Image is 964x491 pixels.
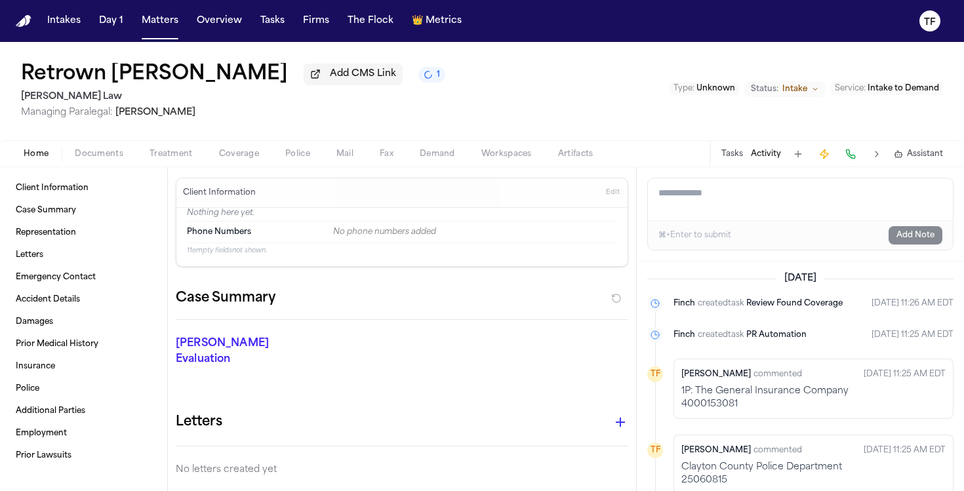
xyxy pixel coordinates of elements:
span: crown [412,14,423,28]
span: Add CMS Link [330,68,396,81]
span: Phone Numbers [187,227,251,237]
h1: Retrown [PERSON_NAME] [21,63,288,87]
h3: Client Information [180,187,258,198]
button: Edit [602,182,624,203]
button: The Flock [342,9,399,33]
a: Prior Lawsuits [10,445,157,466]
button: Edit Type: Unknown [670,82,739,95]
span: Police [285,149,310,159]
span: Finch [673,328,695,342]
span: commented [753,368,802,381]
span: Assistant [907,149,943,159]
span: Prior Lawsuits [16,450,71,461]
span: Employment [16,428,67,439]
time: September 30, 2025 at 10:26 AM [872,297,954,310]
button: 1 active task [418,67,445,83]
span: Intake [782,84,807,94]
a: Employment [10,423,157,444]
span: [PERSON_NAME] [681,444,751,457]
span: created task [698,328,744,342]
p: Nothing here yet. [187,208,617,221]
p: 11 empty fields not shown. [187,246,617,256]
a: Emergency Contact [10,267,157,288]
a: Representation [10,222,157,243]
span: Demand [420,149,455,159]
button: Tasks [255,9,290,33]
img: Finch Logo [16,15,31,28]
span: Letters [16,250,43,260]
h1: Letters [176,412,222,433]
button: Add Note [889,226,942,245]
a: Accident Details [10,289,157,310]
span: 1 [437,69,440,80]
button: Activity [751,149,781,159]
button: Create Immediate Task [815,145,833,163]
span: Service : [835,85,866,92]
button: Day 1 [94,9,129,33]
button: Edit Service: Intake to Demand [831,82,943,95]
a: Damages [10,311,157,332]
button: Matters [136,9,184,33]
span: Unknown [696,85,735,92]
a: Prior Medical History [10,334,157,355]
time: September 30, 2025 at 10:25 AM [864,366,946,382]
button: Firms [298,9,334,33]
span: Workspaces [481,149,532,159]
h2: [PERSON_NAME] Law [21,89,445,105]
span: commented [753,444,802,457]
time: September 30, 2025 at 10:25 AM [864,442,946,458]
span: Mail [336,149,353,159]
button: Intakes [42,9,86,33]
button: Add Task [789,145,807,163]
span: Treatment [150,149,193,159]
span: Accident Details [16,294,80,305]
button: Assistant [894,149,943,159]
text: TF [924,18,936,27]
a: PR Automation [746,328,807,342]
span: Artifacts [558,149,593,159]
span: Managing Paralegal: [21,108,113,117]
div: Clayton County Police Department 25060815 [681,461,946,487]
span: Damages [16,317,53,327]
span: Intake to Demand [868,85,939,92]
div: 1P: The General Insurance Company 4000153081 [681,385,946,411]
span: Finch [673,297,695,310]
button: Tasks [721,149,743,159]
time: September 30, 2025 at 10:25 AM [872,328,954,342]
a: Overview [191,9,247,33]
a: Additional Parties [10,401,157,422]
span: Insurance [16,361,55,372]
div: No phone numbers added [333,227,617,237]
span: [PERSON_NAME] [115,108,195,117]
span: Edit [606,188,620,197]
a: Case Summary [10,200,157,221]
span: Documents [75,149,123,159]
button: Add CMS Link [304,64,403,85]
span: Type : [673,85,694,92]
span: Additional Parties [16,406,85,416]
a: Insurance [10,356,157,377]
button: Edit matter name [21,63,288,87]
span: Case Summary [16,205,76,216]
span: Representation [16,227,76,238]
a: Review Found Coverage [746,297,843,310]
h2: Case Summary [176,288,275,309]
div: TF [647,366,663,382]
p: No letters created yet [176,462,628,478]
button: crownMetrics [407,9,467,33]
a: Police [10,378,157,399]
span: Home [24,149,49,159]
button: Change status from Intake [744,81,826,97]
span: Coverage [219,149,259,159]
p: [PERSON_NAME] Evaluation [176,336,316,367]
span: created task [698,297,744,310]
span: Status: [751,84,778,94]
span: [PERSON_NAME] [681,368,751,381]
span: Emergency Contact [16,272,96,283]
